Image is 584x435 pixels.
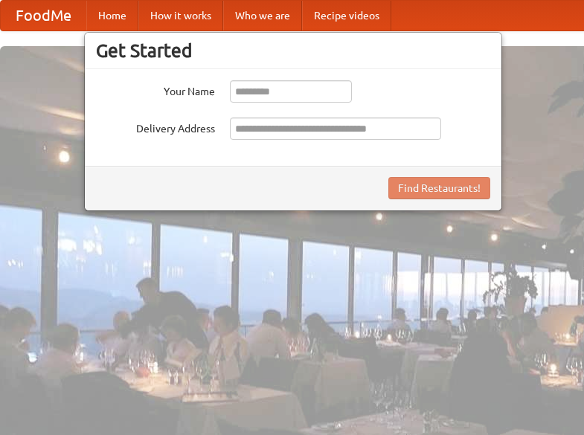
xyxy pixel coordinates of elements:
[223,1,302,30] a: Who we are
[302,1,391,30] a: Recipe videos
[96,39,490,62] h3: Get Started
[1,1,86,30] a: FoodMe
[86,1,138,30] a: Home
[388,177,490,199] button: Find Restaurants!
[96,117,215,136] label: Delivery Address
[138,1,223,30] a: How it works
[96,80,215,99] label: Your Name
